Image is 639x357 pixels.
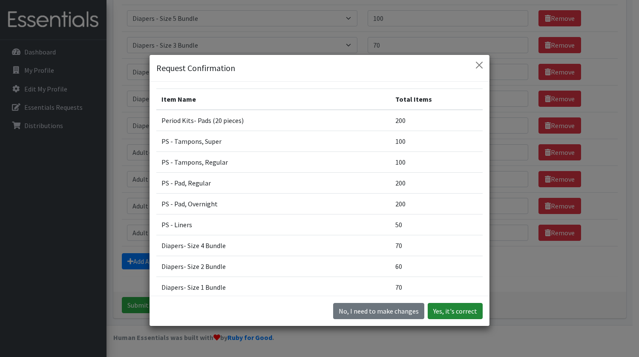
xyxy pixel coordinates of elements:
[156,89,390,110] th: Item Name
[472,58,486,72] button: Close
[390,110,483,131] td: 200
[156,214,390,235] td: PS - Liners
[428,303,483,319] button: Yes, it's correct
[390,235,483,256] td: 70
[333,303,424,319] button: No I need to make changes
[156,62,235,74] h5: Request Confirmation
[390,256,483,277] td: 60
[156,256,390,277] td: Diapers- Size 2 Bundle
[390,89,483,110] th: Total Items
[156,235,390,256] td: Diapers- Size 4 Bundle
[390,214,483,235] td: 50
[156,277,390,297] td: Diapers- Size 1 Bundle
[390,151,483,172] td: 100
[390,277,483,297] td: 70
[390,131,483,151] td: 100
[156,151,390,172] td: PS - Tampons, Regular
[390,193,483,214] td: 200
[156,193,390,214] td: PS - Pad, Overnight
[156,172,390,193] td: PS - Pad, Regular
[156,131,390,151] td: PS - Tampons, Super
[390,172,483,193] td: 200
[156,110,390,131] td: Period Kits- Pads (20 pieces)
